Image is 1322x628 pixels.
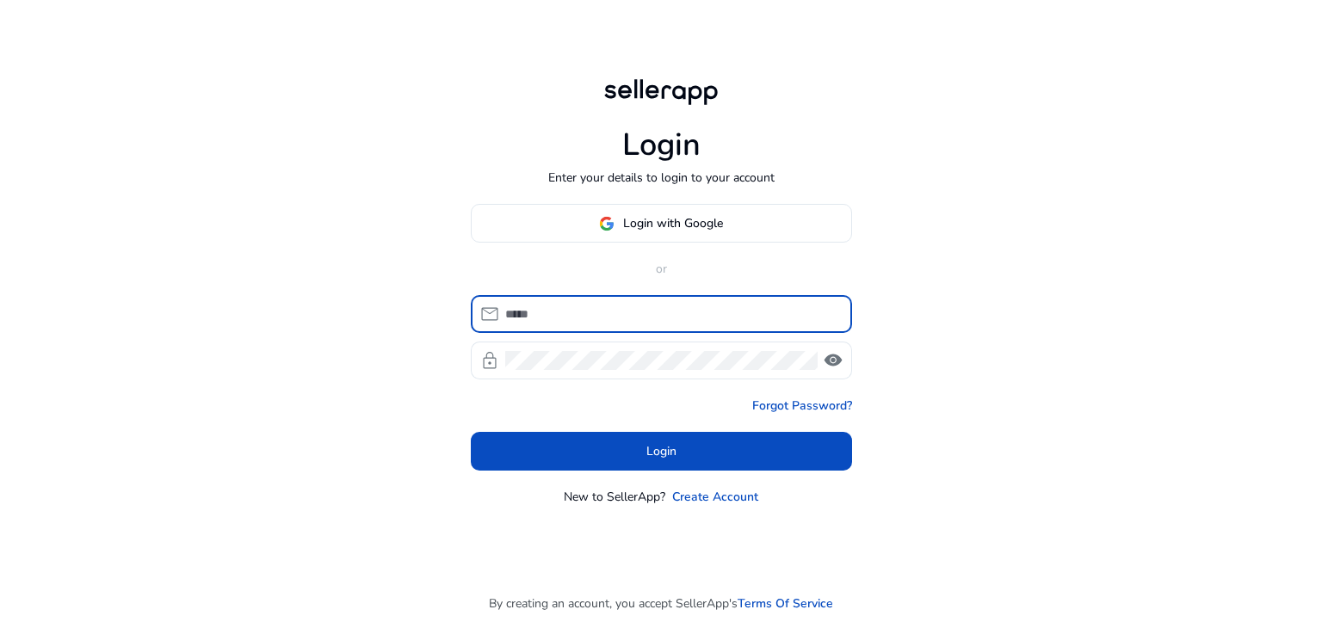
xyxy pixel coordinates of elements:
[622,126,701,163] h1: Login
[752,397,852,415] a: Forgot Password?
[623,214,723,232] span: Login with Google
[479,304,500,324] span: mail
[548,169,775,187] p: Enter your details to login to your account
[471,260,852,278] p: or
[646,442,676,460] span: Login
[479,350,500,371] span: lock
[823,350,843,371] span: visibility
[672,488,758,506] a: Create Account
[599,216,615,231] img: google-logo.svg
[738,594,833,613] a: Terms Of Service
[471,204,852,243] button: Login with Google
[471,432,852,471] button: Login
[564,488,665,506] p: New to SellerApp?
